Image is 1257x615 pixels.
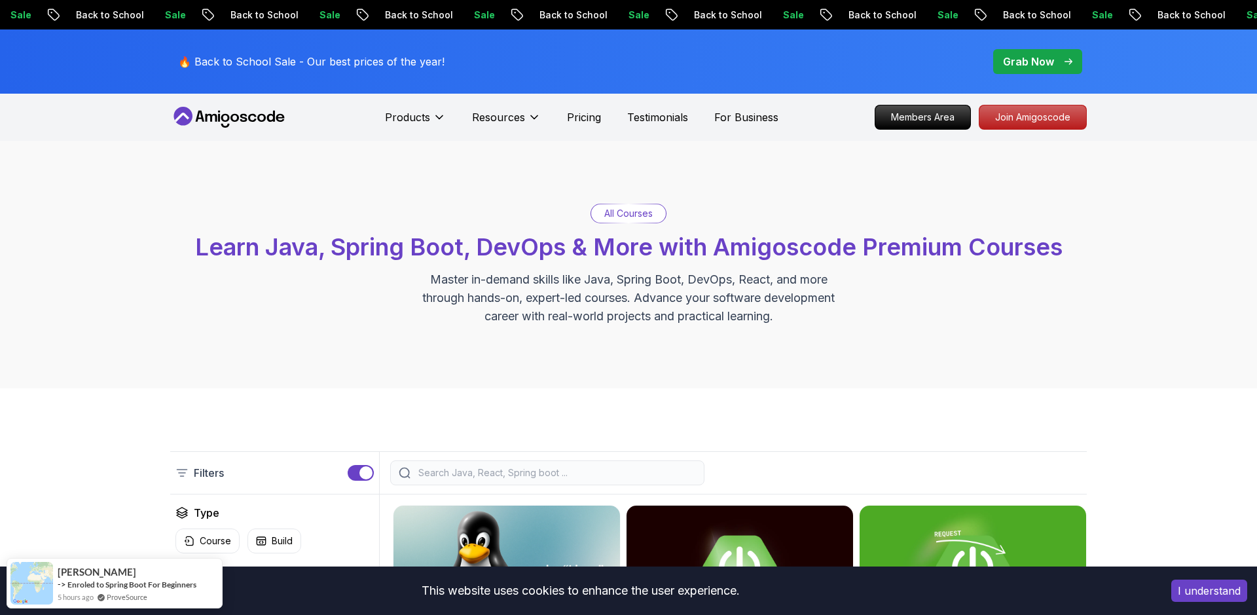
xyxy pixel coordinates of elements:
[195,233,1063,261] span: Learn Java, Spring Boot, DevOps & More with Amigoscode Premium Courses
[427,9,469,22] p: Sale
[1003,54,1054,69] p: Grab Now
[472,109,525,125] p: Resources
[385,109,430,125] p: Products
[247,529,301,553] button: Build
[194,505,219,521] h2: Type
[385,109,446,136] button: Products
[801,9,890,22] p: Back to School
[1045,9,1087,22] p: Sale
[736,9,778,22] p: Sale
[875,105,970,129] p: Members Area
[175,529,240,553] button: Course
[875,105,971,130] a: Members Area
[58,579,66,589] span: ->
[581,9,623,22] p: Sale
[58,591,94,603] span: 5 hours ago
[183,9,272,22] p: Back to School
[492,9,581,22] p: Back to School
[338,9,427,22] p: Back to School
[118,9,160,22] p: Sale
[1171,580,1247,602] button: Accept cookies
[58,567,136,578] span: [PERSON_NAME]
[472,109,541,136] button: Resources
[29,9,118,22] p: Back to School
[409,270,848,326] p: Master in-demand skills like Java, Spring Boot, DevOps, React, and more through hands-on, expert-...
[194,465,224,481] p: Filters
[10,562,53,605] img: provesource social proof notification image
[1199,9,1241,22] p: Sale
[272,9,314,22] p: Sale
[10,576,1152,605] div: This website uses cookies to enhance the user experience.
[1110,9,1199,22] p: Back to School
[178,54,445,69] p: 🔥 Back to School Sale - Our best prices of the year!
[200,534,231,548] p: Course
[890,9,932,22] p: Sale
[979,105,1086,129] p: Join Amigoscode
[67,580,196,589] a: Enroled to Spring Boot For Beginners
[979,105,1087,130] a: Join Amigoscode
[604,207,653,220] p: All Courses
[714,109,778,125] a: For Business
[647,9,736,22] p: Back to School
[627,109,688,125] a: Testimonials
[956,9,1045,22] p: Back to School
[107,593,147,601] a: ProveSource
[567,109,601,125] a: Pricing
[272,534,293,548] p: Build
[416,466,696,479] input: Search Java, React, Spring boot ...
